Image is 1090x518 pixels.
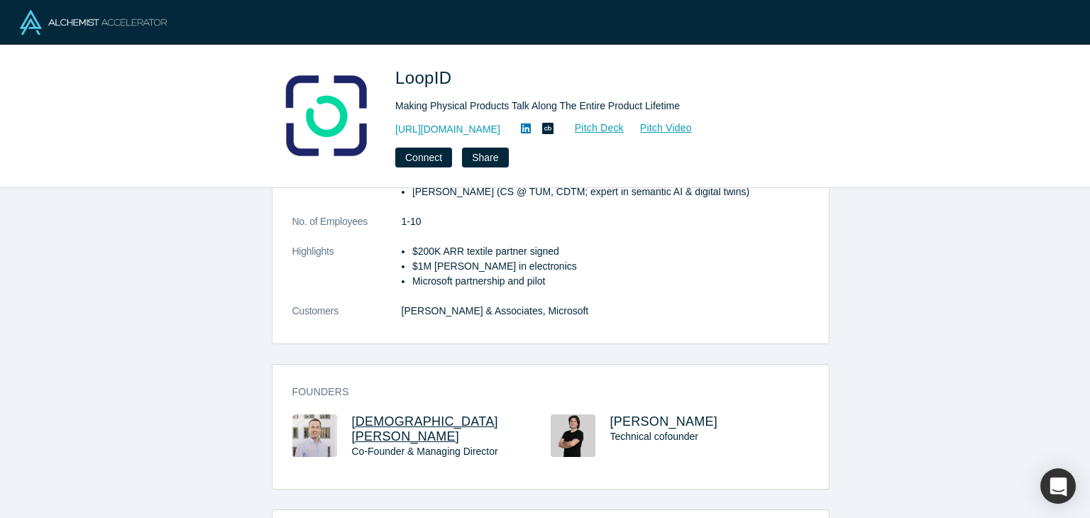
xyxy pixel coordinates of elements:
p: Microsoft partnership and pilot [412,274,809,289]
img: Christian Adler's Profile Image [292,414,337,457]
span: Co-Founder & Managing Director [352,446,498,457]
img: LoopID's Logo [276,65,375,165]
p: [PERSON_NAME] (CS @ TUM, CDTM; expert in semantic AI & digital twins) [412,184,809,199]
dd: [PERSON_NAME] & Associates, Microsoft [402,304,809,319]
a: [DEMOGRAPHIC_DATA][PERSON_NAME] [352,414,498,443]
dd: 1-10 [402,214,809,229]
img: Alexis Gamboa's Profile Image [551,414,595,457]
a: [URL][DOMAIN_NAME] [395,122,500,137]
span: LoopID [395,68,457,87]
button: Connect [395,148,452,167]
dt: Customers [292,304,402,334]
div: Making Physical Products Talk Along The Entire Product Lifetime [395,99,793,114]
a: Pitch Deck [559,120,624,136]
p: $200K ARR textile partner signed [412,244,809,259]
h3: Founders [292,385,789,399]
span: Technical cofounder [610,431,699,442]
a: [PERSON_NAME] [610,414,718,429]
img: Alchemist Logo [20,10,167,35]
dt: No. of Employees [292,214,402,244]
p: $1M [PERSON_NAME] in electronics [412,259,809,274]
dt: Highlights [292,244,402,304]
a: Pitch Video [624,120,693,136]
button: Share [462,148,508,167]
